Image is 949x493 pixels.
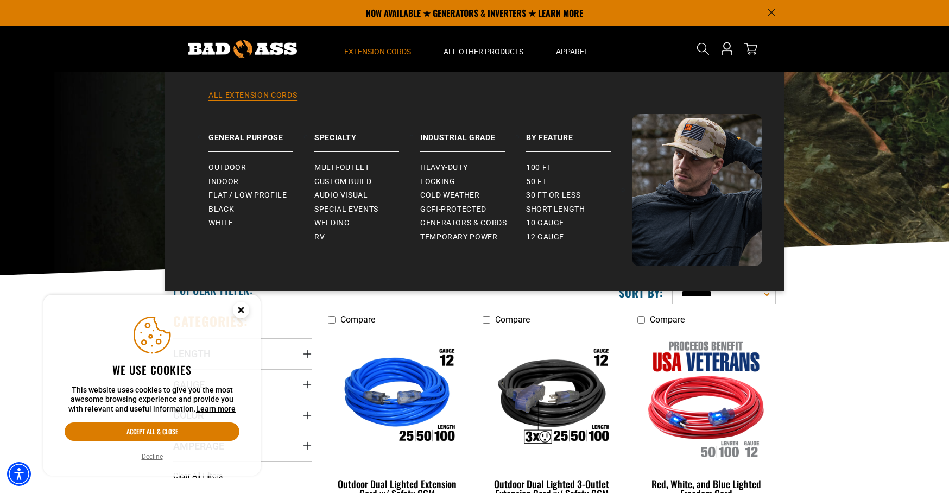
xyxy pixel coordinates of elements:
[742,42,760,55] a: cart
[420,205,486,214] span: GCFI-Protected
[526,230,632,244] a: 12 gauge
[420,161,526,175] a: Heavy-Duty
[526,205,585,214] span: Short Length
[208,161,314,175] a: Outdoor
[526,203,632,217] a: Short Length
[540,26,605,72] summary: Apparel
[526,188,632,203] a: 30 ft or less
[329,336,466,460] img: Outdoor Dual Lighted Extension Cord w/ Safety CGM
[188,40,297,58] img: Bad Ass Extension Cords
[420,177,455,187] span: Locking
[314,163,370,173] span: Multi-Outlet
[420,188,526,203] a: Cold Weather
[314,191,368,200] span: Audio Visual
[420,232,498,242] span: Temporary Power
[526,232,564,242] span: 12 gauge
[314,205,378,214] span: Special Events
[718,26,736,72] a: Open this option
[340,314,375,325] span: Compare
[526,161,632,175] a: 100 ft
[43,295,261,476] aside: Cookie Consent
[208,218,233,228] span: White
[7,462,31,486] div: Accessibility Menu
[314,203,420,217] a: Special Events
[526,175,632,189] a: 50 ft
[314,232,325,242] span: RV
[187,90,762,114] a: All Extension Cords
[420,175,526,189] a: Locking
[526,218,564,228] span: 10 gauge
[65,363,239,377] h2: We use cookies
[420,203,526,217] a: GCFI-Protected
[208,163,246,173] span: Outdoor
[314,230,420,244] a: RV
[632,114,762,266] img: Bad Ass Extension Cords
[314,216,420,230] a: Welding
[526,114,632,152] a: By Feature
[420,114,526,152] a: Industrial Grade
[420,163,467,173] span: Heavy-Duty
[420,230,526,244] a: Temporary Power
[420,216,526,230] a: Generators & Cords
[208,191,287,200] span: Flat / Low Profile
[173,470,227,482] a: Clear All Filters
[638,336,775,460] img: Red, White, and Blue Lighted Freedom Cord
[495,314,530,325] span: Compare
[196,404,236,413] a: This website uses cookies to give you the most awesome browsing experience and provide you with r...
[420,191,480,200] span: Cold Weather
[138,451,166,462] button: Decline
[344,47,411,56] span: Extension Cords
[314,175,420,189] a: Custom Build
[65,422,239,441] button: Accept all & close
[650,314,685,325] span: Compare
[619,286,663,300] label: Sort by:
[328,26,427,72] summary: Extension Cords
[173,471,223,480] span: Clear All Filters
[208,177,239,187] span: Indoor
[208,203,314,217] a: Black
[526,216,632,230] a: 10 gauge
[314,161,420,175] a: Multi-Outlet
[526,163,552,173] span: 100 ft
[427,26,540,72] summary: All Other Products
[526,191,580,200] span: 30 ft or less
[208,175,314,189] a: Indoor
[444,47,523,56] span: All Other Products
[314,188,420,203] a: Audio Visual
[420,218,507,228] span: Generators & Cords
[483,336,620,460] img: Outdoor Dual Lighted 3-Outlet Extension Cord w/ Safety CGM
[314,177,372,187] span: Custom Build
[222,295,261,328] button: Close this option
[208,205,234,214] span: Black
[556,47,589,56] span: Apparel
[65,385,239,414] p: This website uses cookies to give you the most awesome browsing experience and provide you with r...
[208,216,314,230] a: White
[694,40,712,58] summary: Search
[208,114,314,152] a: General Purpose
[208,188,314,203] a: Flat / Low Profile
[314,114,420,152] a: Specialty
[526,177,547,187] span: 50 ft
[314,218,350,228] span: Welding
